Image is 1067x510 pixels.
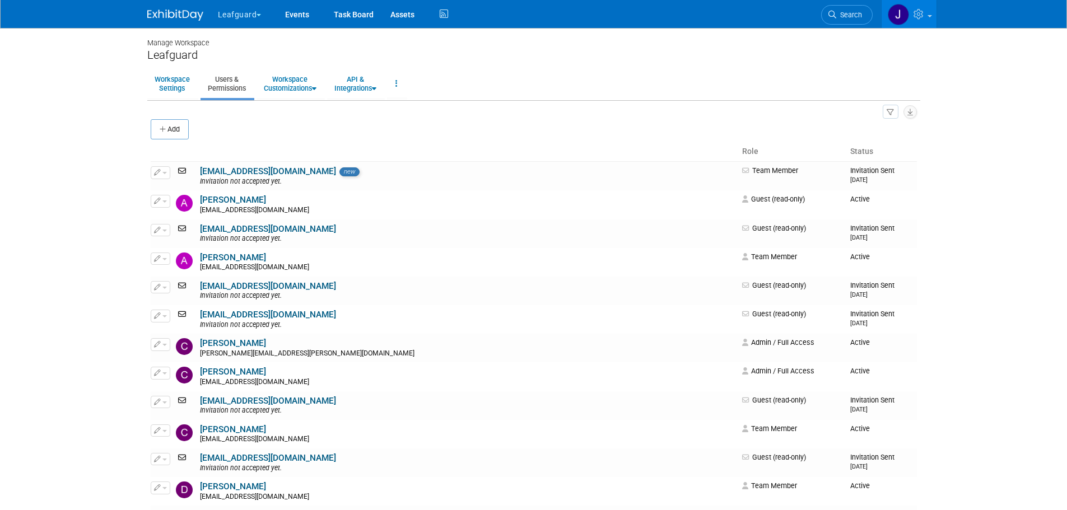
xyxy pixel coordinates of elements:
span: Invitation Sent [850,166,894,184]
div: Invitation not accepted yet. [200,235,735,244]
button: Add [151,119,189,139]
a: [PERSON_NAME] [200,252,266,263]
a: [EMAIL_ADDRESS][DOMAIN_NAME] [200,396,336,406]
a: [EMAIL_ADDRESS][DOMAIN_NAME] [200,310,336,320]
span: Admin / Full Access [742,338,814,347]
div: [EMAIL_ADDRESS][DOMAIN_NAME] [200,206,735,215]
div: Leafguard [147,48,920,62]
a: [EMAIL_ADDRESS][DOMAIN_NAME] [200,166,336,176]
img: ExhibitDay [147,10,203,21]
div: Invitation not accepted yet. [200,177,735,186]
span: Team Member [742,481,797,490]
div: [EMAIL_ADDRESS][DOMAIN_NAME] [200,263,735,272]
img: Colleen Kenney [176,424,193,441]
span: Admin / Full Access [742,367,814,375]
span: Invitation Sent [850,310,894,327]
span: Guest (read-only) [742,195,805,203]
div: [EMAIL_ADDRESS][DOMAIN_NAME] [200,378,735,387]
span: Guest (read-only) [742,281,806,289]
th: Role [738,142,846,161]
small: [DATE] [850,463,868,470]
a: [PERSON_NAME] [200,195,266,205]
span: Team Member [742,166,798,175]
div: Invitation not accepted yet. [200,464,735,473]
span: Invitation Sent [850,453,894,470]
div: Manage Workspace [147,28,920,48]
img: Arlene Duncan [176,252,193,269]
span: Invitation Sent [850,396,894,413]
a: API &Integrations [327,70,384,97]
small: [DATE] [850,406,868,413]
span: Guest (read-only) [742,453,806,461]
a: [PERSON_NAME] [200,367,266,377]
a: WorkspaceSettings [147,70,197,97]
span: Invitation Sent [850,281,894,298]
span: Team Member [742,252,797,261]
small: [DATE] [850,234,868,241]
span: Active [850,481,870,490]
div: Invitation not accepted yet. [200,321,735,330]
div: Invitation not accepted yet. [200,406,735,415]
span: Search [836,11,862,19]
a: [EMAIL_ADDRESS][DOMAIN_NAME] [200,281,336,291]
a: [PERSON_NAME] [200,424,266,434]
span: Team Member [742,424,797,433]
div: [EMAIL_ADDRESS][DOMAIN_NAME] [200,435,735,444]
a: WorkspaceCustomizations [257,70,324,97]
a: [PERSON_NAME] [200,481,266,492]
small: [DATE] [850,291,868,298]
a: [EMAIL_ADDRESS][DOMAIN_NAME] [200,224,336,234]
div: [PERSON_NAME][EMAIL_ADDRESS][PERSON_NAME][DOMAIN_NAME] [200,349,735,358]
span: Invitation Sent [850,224,894,241]
div: Invitation not accepted yet. [200,292,735,301]
div: [EMAIL_ADDRESS][DOMAIN_NAME] [200,493,735,502]
th: Status [846,142,917,161]
span: Active [850,424,870,433]
img: Clayton Stackpole [176,367,193,383]
a: [EMAIL_ADDRESS][DOMAIN_NAME] [200,453,336,463]
img: David Krajnak [176,481,193,498]
img: Jonathan Zargo [888,4,909,25]
img: Alfiatu Kamara [176,195,193,212]
span: Active [850,367,870,375]
a: Users &Permissions [201,70,253,97]
a: Search [821,5,873,25]
span: Active [850,252,870,261]
span: Guest (read-only) [742,396,806,404]
img: Chris Jarvis [176,338,193,355]
span: Active [850,338,870,347]
span: Active [850,195,870,203]
small: [DATE] [850,320,868,327]
small: [DATE] [850,176,868,184]
span: new [339,167,360,176]
span: Guest (read-only) [742,310,806,318]
span: Guest (read-only) [742,224,806,232]
a: [PERSON_NAME] [200,338,266,348]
